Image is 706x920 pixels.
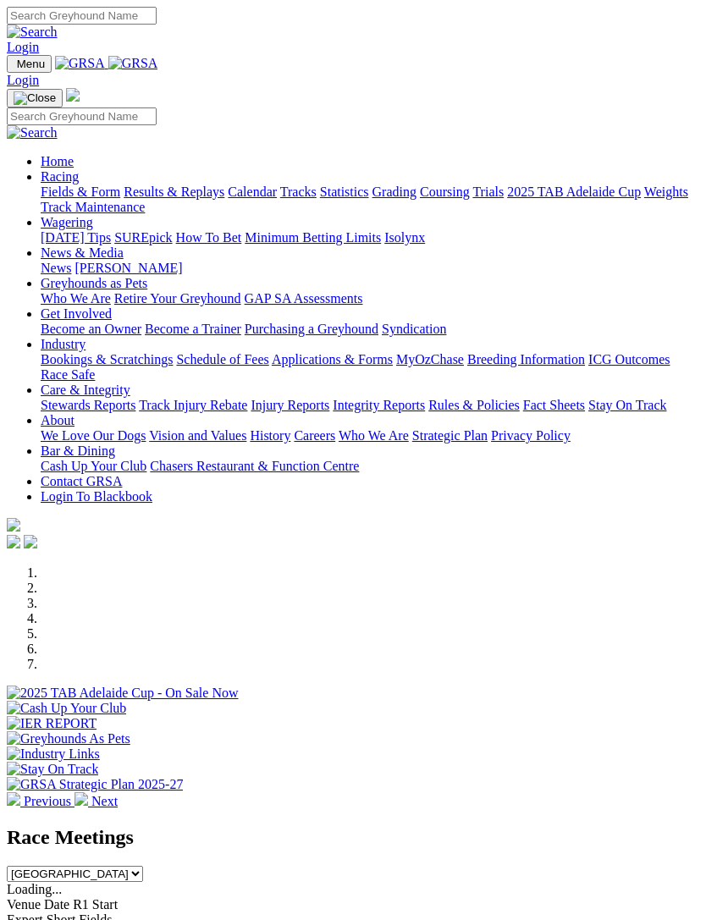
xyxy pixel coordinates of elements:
[7,125,58,140] img: Search
[7,518,20,532] img: logo-grsa-white.png
[41,489,152,504] a: Login To Blackbook
[428,398,520,412] a: Rules & Policies
[7,716,97,731] img: IER REPORT
[41,185,120,199] a: Fields & Form
[41,413,74,427] a: About
[41,459,699,474] div: Bar & Dining
[507,185,641,199] a: 2025 TAB Adelaide Cup
[7,73,39,87] a: Login
[41,261,71,275] a: News
[176,230,242,245] a: How To Bet
[41,276,147,290] a: Greyhounds as Pets
[41,261,699,276] div: News & Media
[7,794,74,808] a: Previous
[41,230,699,245] div: Wagering
[114,230,172,245] a: SUREpick
[41,200,145,214] a: Track Maintenance
[245,230,381,245] a: Minimum Betting Limits
[41,398,699,413] div: Care & Integrity
[7,701,126,716] img: Cash Up Your Club
[333,398,425,412] a: Integrity Reports
[74,261,182,275] a: [PERSON_NAME]
[7,731,130,746] img: Greyhounds As Pets
[7,777,183,792] img: GRSA Strategic Plan 2025-27
[17,58,45,70] span: Menu
[7,107,157,125] input: Search
[41,474,122,488] a: Contact GRSA
[41,169,79,184] a: Racing
[114,291,241,306] a: Retire Your Greyhound
[7,686,239,701] img: 2025 TAB Adelaide Cup - On Sale Now
[588,398,666,412] a: Stay On Track
[420,185,470,199] a: Coursing
[74,794,118,808] a: Next
[588,352,670,366] a: ICG Outcomes
[41,245,124,260] a: News & Media
[412,428,488,443] a: Strategic Plan
[272,352,393,366] a: Applications & Forms
[74,792,88,806] img: chevron-right-pager-white.svg
[294,428,335,443] a: Careers
[245,322,378,336] a: Purchasing a Greyhound
[472,185,504,199] a: Trials
[73,897,118,912] span: R1 Start
[7,897,41,912] span: Venue
[41,215,93,229] a: Wagering
[7,7,157,25] input: Search
[41,185,699,215] div: Racing
[7,25,58,40] img: Search
[41,230,111,245] a: [DATE] Tips
[55,56,105,71] img: GRSA
[7,882,62,896] span: Loading...
[7,55,52,73] button: Toggle navigation
[145,322,241,336] a: Become a Trainer
[228,185,277,199] a: Calendar
[24,535,37,548] img: twitter.svg
[41,291,111,306] a: Who We Are
[41,428,146,443] a: We Love Our Dogs
[41,367,95,382] a: Race Safe
[44,897,69,912] span: Date
[124,185,224,199] a: Results & Replays
[523,398,585,412] a: Fact Sheets
[150,459,359,473] a: Chasers Restaurant & Function Centre
[339,428,409,443] a: Who We Are
[41,322,141,336] a: Become an Owner
[251,398,329,412] a: Injury Reports
[41,154,74,168] a: Home
[382,322,446,336] a: Syndication
[396,352,464,366] a: MyOzChase
[149,428,246,443] a: Vision and Values
[41,459,146,473] a: Cash Up Your Club
[41,398,135,412] a: Stewards Reports
[41,306,112,321] a: Get Involved
[7,535,20,548] img: facebook.svg
[91,794,118,808] span: Next
[41,428,699,443] div: About
[372,185,416,199] a: Grading
[245,291,363,306] a: GAP SA Assessments
[41,383,130,397] a: Care & Integrity
[7,89,63,107] button: Toggle navigation
[14,91,56,105] img: Close
[7,826,699,849] h2: Race Meetings
[41,337,85,351] a: Industry
[7,762,98,777] img: Stay On Track
[66,88,80,102] img: logo-grsa-white.png
[41,352,699,383] div: Industry
[41,291,699,306] div: Greyhounds as Pets
[24,794,71,808] span: Previous
[108,56,158,71] img: GRSA
[491,428,571,443] a: Privacy Policy
[7,746,100,762] img: Industry Links
[467,352,585,366] a: Breeding Information
[280,185,317,199] a: Tracks
[384,230,425,245] a: Isolynx
[41,443,115,458] a: Bar & Dining
[139,398,247,412] a: Track Injury Rebate
[7,40,39,54] a: Login
[250,428,290,443] a: History
[7,792,20,806] img: chevron-left-pager-white.svg
[41,352,173,366] a: Bookings & Scratchings
[176,352,268,366] a: Schedule of Fees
